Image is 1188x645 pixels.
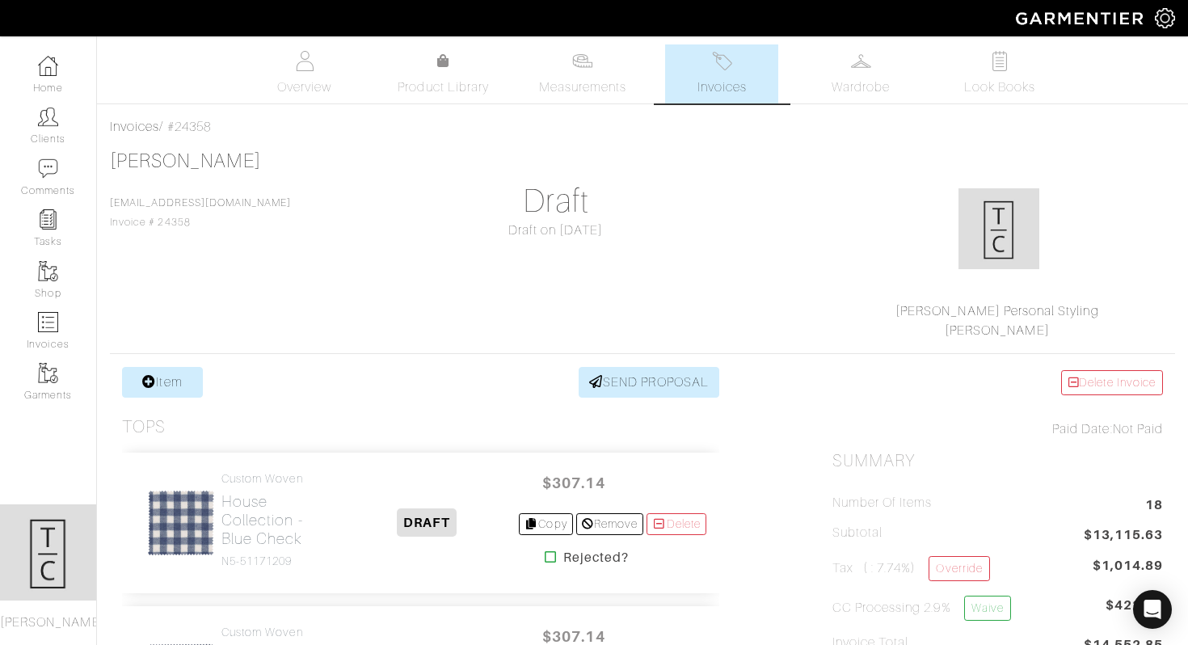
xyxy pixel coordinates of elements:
[804,44,917,103] a: Wardrobe
[563,548,629,567] strong: Rejected?
[929,556,989,581] a: Override
[832,419,1163,439] div: Not Paid
[398,78,489,97] span: Product Library
[832,495,933,511] h5: Number of Items
[38,261,58,281] img: garments-icon-b7da505a4dc4fd61783c78ac3ca0ef83fa9d6f193b1c9dc38574b1d14d53ca28.png
[110,120,159,134] a: Invoices
[832,556,990,581] h5: Tax ( : 7.74%)
[387,52,500,97] a: Product Library
[895,304,1099,318] a: [PERSON_NAME] Personal Styling
[277,78,331,97] span: Overview
[221,626,335,639] h4: Custom Woven
[1093,556,1163,575] span: $1,014.89
[647,513,706,535] a: Delete
[1008,4,1155,32] img: garmentier-logo-header-white-b43fb05a5012e4ada735d5af1a66efaba907eab6374d6393d1fbf88cb4ef424d.png
[390,182,721,221] h1: Draft
[38,56,58,76] img: dashboard-icon-dbcd8f5a0b271acd01030246c82b418ddd0df26cd7fceb0bd07c9910d44c42f6.png
[110,150,261,171] a: [PERSON_NAME]
[221,492,335,548] h2: House Collection - Blue Check
[110,117,1175,137] div: / #24358
[38,312,58,332] img: orders-icon-0abe47150d42831381b5fb84f609e132dff9fe21cb692f30cb5eec754e2cba89.png
[697,78,747,97] span: Invoices
[38,363,58,383] img: garments-icon-b7da505a4dc4fd61783c78ac3ca0ef83fa9d6f193b1c9dc38574b1d14d53ca28.png
[122,417,166,437] h3: Tops
[579,367,719,398] a: SEND PROPOSAL
[221,554,335,568] h4: N5-51171209
[832,525,883,541] h5: Subtotal
[990,51,1010,71] img: todo-9ac3debb85659649dc8f770b8b6100bb5dab4b48dedcbae339e5042a72dfd3cc.svg
[945,323,1050,338] a: [PERSON_NAME]
[147,489,215,557] img: EHkpBokD3UQ4hsYpZpR4tKtg
[526,44,640,103] a: Measurements
[525,466,622,500] span: $307.14
[832,78,890,97] span: Wardrobe
[1133,590,1172,629] div: Open Intercom Messenger
[851,51,871,71] img: wardrobe-487a4870c1b7c33e795ec22d11cfc2ed9d08956e64fb3008fe2437562e282088.svg
[1106,596,1163,627] span: $422.33
[1052,422,1113,436] span: Paid Date:
[38,209,58,230] img: reminder-icon-8004d30b9f0a5d33ae49ab947aed9ed385cf756f9e5892f1edd6e32f2345188e.png
[221,472,335,568] a: Custom Woven House Collection - Blue Check N5-51171209
[1155,8,1175,28] img: gear-icon-white-bd11855cb880d31180b6d7d6211b90ccbf57a29d726f0c71d8c61bd08dd39cc2.png
[832,596,1011,621] h5: CC Processing 2.9%
[122,367,203,398] a: Item
[576,513,643,535] a: Remove
[1084,525,1164,547] span: $13,115.63
[572,51,592,71] img: measurements-466bbee1fd09ba9460f595b01e5d73f9e2bff037440d3c8f018324cb6cdf7a4a.svg
[390,221,721,240] div: Draft on [DATE]
[712,51,732,71] img: orders-27d20c2124de7fd6de4e0e44c1d41de31381a507db9b33961299e4e07d508b8c.svg
[519,513,573,535] a: Copy
[110,197,291,209] a: [EMAIL_ADDRESS][DOMAIN_NAME]
[38,107,58,127] img: clients-icon-6bae9207a08558b7cb47a8932f037763ab4055f8c8b6bfacd5dc20c3e0201464.png
[248,44,361,103] a: Overview
[832,451,1163,471] h2: Summary
[1145,495,1163,517] span: 18
[539,78,627,97] span: Measurements
[943,44,1056,103] a: Look Books
[221,472,335,486] h4: Custom Woven
[38,158,58,179] img: comment-icon-a0a6a9ef722e966f86d9cbdc48e553b5cf19dbc54f86b18d962a5391bc8f6eb6.png
[958,188,1039,269] img: xy6mXSck91kMuDdgTatmsT54.png
[1061,370,1163,395] a: Delete Invoice
[294,51,314,71] img: basicinfo-40fd8af6dae0f16599ec9e87c0ef1c0a1fdea2edbe929e3d69a839185d80c458.svg
[964,596,1011,621] a: Waive
[397,508,456,537] span: DRAFT
[110,197,291,228] span: Invoice # 24358
[964,78,1036,97] span: Look Books
[665,44,778,103] a: Invoices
